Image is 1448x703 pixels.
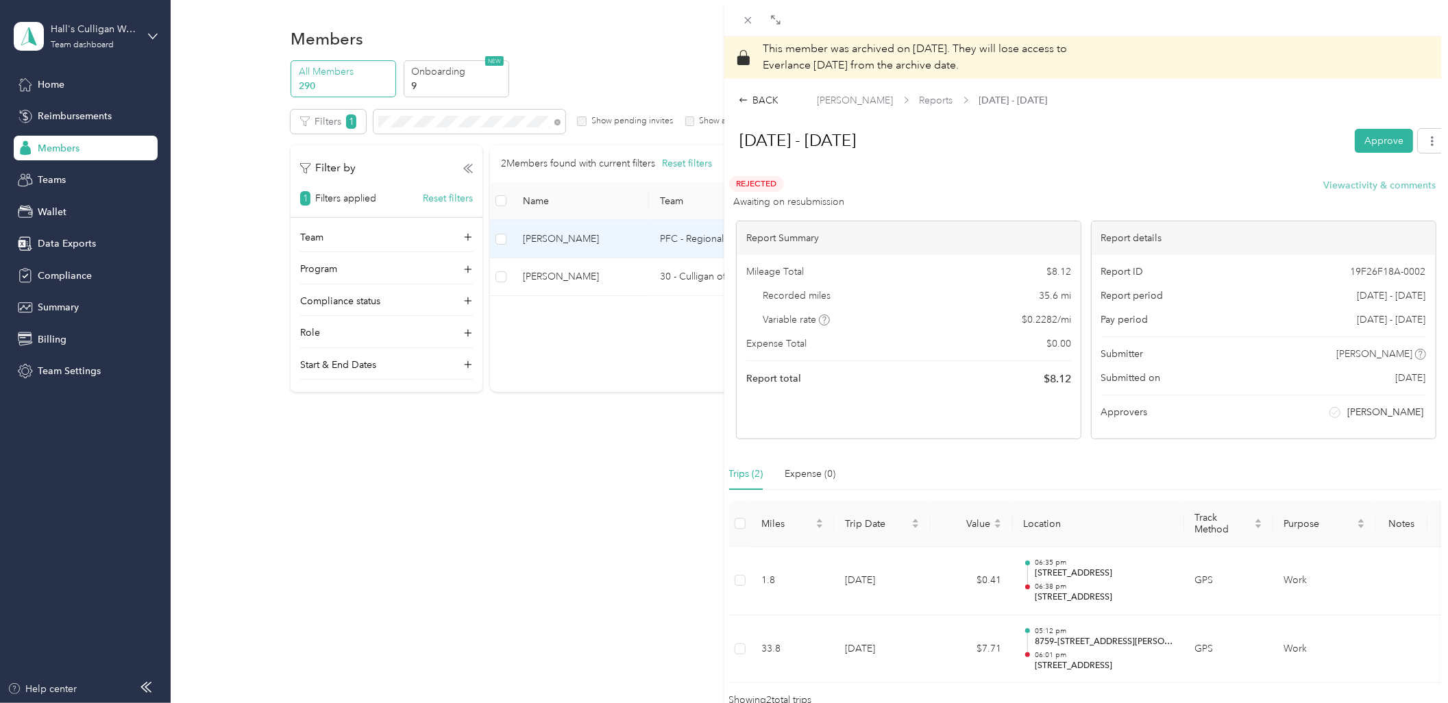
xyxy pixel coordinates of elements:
[1273,615,1376,684] td: Work
[746,371,801,386] span: Report total
[1396,371,1426,385] span: [DATE]
[746,336,807,351] span: Expense Total
[931,501,1013,547] th: Value
[1284,518,1354,530] span: Purpose
[1351,264,1426,279] span: 19F26F18A-0002
[1101,312,1149,327] span: Pay period
[1336,347,1412,361] span: [PERSON_NAME]
[739,93,779,108] div: BACK
[746,264,804,279] span: Mileage Total
[1035,567,1173,580] p: [STREET_ADDRESS]
[1039,288,1071,303] span: 35.6 mi
[835,547,931,615] td: [DATE]
[737,221,1081,255] div: Report Summary
[1184,547,1273,615] td: GPS
[815,517,824,525] span: caret-up
[835,501,931,547] th: Trip Date
[763,42,1068,72] span: They will lose access to Everlance [DATE] from the archive date.
[1101,405,1148,419] span: Approvers
[911,522,920,530] span: caret-down
[729,467,763,482] div: Trips (2)
[762,518,813,530] span: Miles
[763,312,831,327] span: Variable rate
[1358,288,1426,303] span: [DATE] - [DATE]
[1357,522,1365,530] span: caret-down
[979,93,1048,108] span: [DATE] - [DATE]
[1357,517,1365,525] span: caret-up
[1035,636,1173,648] p: 8759–[STREET_ADDRESS][PERSON_NAME][PERSON_NAME]
[911,517,920,525] span: caret-up
[920,93,953,108] span: Reports
[785,467,836,482] div: Expense (0)
[1101,371,1161,385] span: Submitted on
[1184,501,1273,547] th: Track Method
[994,522,1002,530] span: caret-down
[734,195,845,209] span: Awaiting on resubmission
[846,518,909,530] span: Trip Date
[931,547,1013,615] td: $0.41
[1371,626,1448,703] iframe: Everlance-gr Chat Button Frame
[1035,650,1173,660] p: 06:01 pm
[931,615,1013,684] td: $7.71
[1092,221,1436,255] div: Report details
[1358,312,1426,327] span: [DATE] - [DATE]
[1101,264,1144,279] span: Report ID
[1046,264,1071,279] span: $ 8.12
[835,615,931,684] td: [DATE]
[763,41,1068,74] p: This member was archived on [DATE] .
[994,517,1002,525] span: caret-up
[1376,501,1427,547] th: Notes
[751,547,835,615] td: 1.8
[1273,547,1376,615] td: Work
[818,93,894,108] span: [PERSON_NAME]
[1046,336,1071,351] span: $ 0.00
[1035,626,1173,636] p: 05:12 pm
[726,124,1346,157] h1: Jun 1 - 30, 2025
[751,615,835,684] td: 33.8
[1035,660,1173,672] p: [STREET_ADDRESS]
[815,522,824,530] span: caret-down
[1254,522,1262,530] span: caret-down
[1044,371,1071,387] span: $ 8.12
[751,501,835,547] th: Miles
[1035,591,1173,604] p: [STREET_ADDRESS]
[1035,558,1173,567] p: 06:35 pm
[1035,582,1173,591] p: 06:38 pm
[1022,312,1071,327] span: $ 0.2282 / mi
[1013,501,1184,547] th: Location
[1347,405,1423,419] span: [PERSON_NAME]
[1355,129,1413,153] button: Approve
[942,518,991,530] span: Value
[1101,347,1144,361] span: Submitter
[763,288,831,303] span: Recorded miles
[729,176,784,192] span: Rejected
[1184,615,1273,684] td: GPS
[1254,517,1262,525] span: caret-up
[1324,178,1436,193] button: Viewactivity & comments
[1195,512,1251,535] span: Track Method
[1273,501,1376,547] th: Purpose
[1101,288,1164,303] span: Report period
